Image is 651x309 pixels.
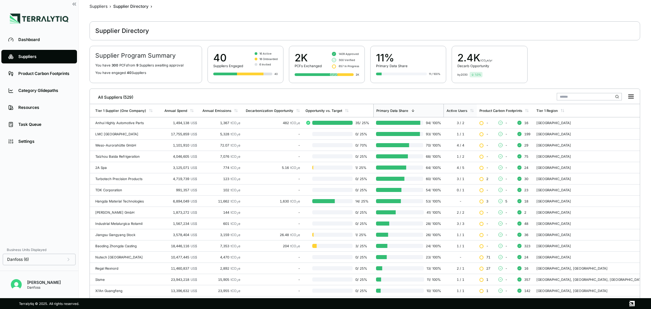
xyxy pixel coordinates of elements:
div: [GEOGRAPHIC_DATA] [536,244,644,248]
span: US$ [191,289,197,293]
div: [GEOGRAPHIC_DATA] [536,233,644,237]
div: Suppliers Engaged [213,64,243,68]
div: 1 / 1 [447,244,474,248]
sub: 2 [237,212,238,215]
div: 3 / 1 [447,177,474,181]
span: US$ [191,132,197,136]
div: Suppliers [90,4,107,9]
span: tCO e [231,255,240,259]
div: - [246,177,300,181]
span: tCO e [231,210,240,214]
span: US$ [191,210,197,214]
span: 53 / 100 % [423,199,441,203]
div: Annual Spend [164,109,187,113]
span: 60 / 100 % [423,177,441,181]
span: tCO e [231,266,240,270]
span: 199 [524,132,530,136]
span: 71 [486,255,490,259]
span: 0 / 25 % [353,154,371,158]
span: - [486,143,488,147]
div: 11% [376,52,408,64]
span: 1 [486,289,488,293]
span: 0 / 25 % [353,210,371,214]
span: 26 / 100 % [423,233,441,237]
span: 68 / 100 % [423,154,441,158]
span: - [505,177,507,181]
div: All Suppliers (529) [93,92,133,100]
div: 1,567,234 [164,221,197,226]
span: 1409 Approved [339,52,359,56]
div: [GEOGRAPHIC_DATA] [536,132,644,136]
div: Baoding Zhongda Casting [95,244,159,248]
sub: 2 [237,279,238,282]
span: tCO e [231,121,240,125]
div: [PERSON_NAME] GmbH [95,210,159,214]
div: Resources [18,105,70,110]
span: Danfoss (6) [7,257,29,262]
span: - [505,289,507,293]
span: 3 [486,199,488,203]
div: 17,755,859 [164,132,197,136]
div: 13,396,632 [164,289,197,293]
span: US$ [191,166,197,170]
span: - [505,277,507,282]
div: 1 / 2 [447,154,474,158]
div: Supplier Directory [113,4,149,9]
span: 300 [112,63,118,67]
sub: 2 [237,223,238,226]
div: Turbotech Precision Products [95,177,159,181]
span: 0 / 25 % [353,289,371,293]
div: 40 [213,52,243,64]
span: 0 / 25 % [353,255,371,259]
span: - [505,121,507,125]
div: 2 / 1 [447,266,474,270]
div: 1,494,138 [164,121,197,125]
span: - [505,221,507,226]
p: You have engaged Suppliers [95,71,196,75]
div: - [246,210,300,214]
div: 1,101,910 [164,143,197,147]
sub: 2 [296,246,298,249]
div: Hangda Material Technologies [95,199,159,203]
span: 323 [524,244,530,248]
div: Opportunity vs. Target [305,109,342,113]
div: [GEOGRAPHIC_DATA] [536,166,644,170]
span: 48 [524,221,528,226]
span: 1 / 25 % [353,233,371,237]
span: 2 [486,177,488,181]
button: Open user button [8,276,24,293]
span: 657 In Progress [339,64,359,68]
div: 123 [202,177,240,181]
div: 3 / 2 [447,121,474,125]
span: 70 / 100 % [423,143,441,147]
span: US$ [191,233,197,237]
div: Dashboard [18,37,70,42]
span: 54 / 100 % [423,188,441,192]
div: - [246,143,300,147]
div: [GEOGRAPHIC_DATA], [GEOGRAPHIC_DATA], [GEOGRAPHIC_DATA] [536,277,644,282]
div: Jiangsu Gangyang Stock [95,233,159,237]
div: Taizhou Baida Refrigeration [95,154,159,158]
div: - [246,266,300,270]
span: tCO e [231,233,240,237]
sub: 2 [237,268,238,271]
span: - [505,143,507,147]
div: Tier 1 Supplier (One Company) [95,109,146,113]
div: [GEOGRAPHIC_DATA] [536,143,644,147]
div: 1 / 1 [447,277,474,282]
div: Xi'An Guangfeng [95,289,159,293]
sub: 2 [237,134,238,137]
div: 15,905 [202,277,240,282]
sub: 2 [296,201,298,204]
div: 991,357 [164,188,197,192]
span: 16 [524,121,528,125]
div: [PERSON_NAME] [27,280,61,285]
div: - [246,154,300,158]
div: 4 / 5 [447,166,474,170]
sub: 2 [237,190,238,193]
span: 6 Invited [259,62,271,66]
div: 11,460,837 [164,266,197,270]
span: US$ [191,188,197,192]
div: 2 / 2 [447,210,474,214]
span: 40 [127,71,132,75]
